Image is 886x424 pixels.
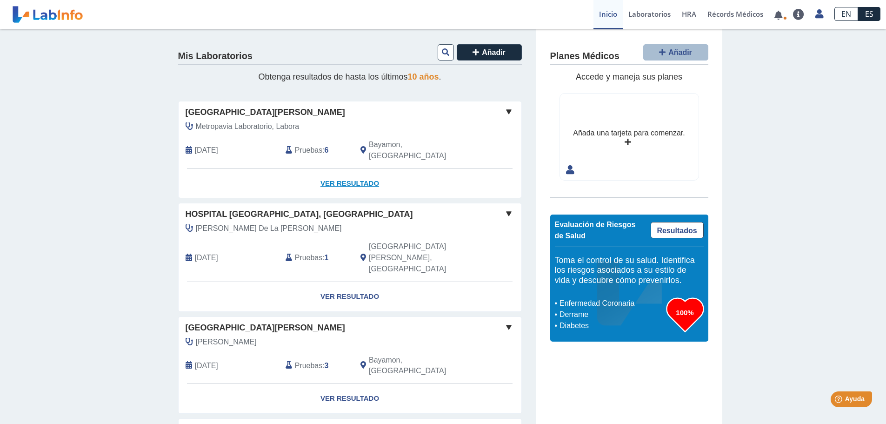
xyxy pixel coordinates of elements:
span: Diaz Velez, Carlos [196,337,257,348]
div: Añada una tarjeta para comenzar. [573,128,685,139]
div: : [279,241,353,275]
a: Ver Resultado [179,169,521,198]
b: 1 [325,254,329,262]
span: 10 años [408,72,439,81]
button: Añadir [643,44,708,61]
h3: 100% [666,307,704,318]
span: Evaluación de Riesgos de Salud [555,221,636,240]
span: Hospital [GEOGRAPHIC_DATA], [GEOGRAPHIC_DATA] [186,208,413,221]
li: Diabetes [557,320,666,331]
div: : [279,355,353,377]
span: San Juan, PR [369,241,472,275]
span: Accede y maneja sus planes [576,72,682,81]
span: 2025-08-28 [195,252,218,263]
span: Cabrera De La Mata, Luis [196,223,342,234]
span: [GEOGRAPHIC_DATA][PERSON_NAME] [186,106,345,119]
span: 2025-09-23 [195,145,218,156]
iframe: Help widget launcher [803,388,876,414]
li: Enfermedad Coronaria [557,298,666,309]
span: [GEOGRAPHIC_DATA][PERSON_NAME] [186,322,345,334]
span: 2025-05-06 [195,360,218,371]
li: Derrame [557,309,666,320]
a: ES [858,7,880,21]
button: Añadir [457,44,522,61]
span: Pruebas [295,252,322,263]
span: Metropavia Laboratorio, Labora [196,121,300,132]
a: EN [834,7,858,21]
span: Añadir [482,48,506,56]
div: : [279,139,353,162]
h4: Mis Laboratorios [178,51,253,62]
span: Obtenga resultados de hasta los últimos . [258,72,441,81]
a: Ver Resultado [179,282,521,311]
b: 3 [325,362,329,370]
b: 6 [325,146,329,154]
span: Bayamon, PR [369,355,472,377]
a: Ver Resultado [179,384,521,413]
a: Resultados [651,222,704,238]
span: Añadir [668,48,692,56]
span: HRA [682,9,696,19]
h5: Toma el control de su salud. Identifica los riesgos asociados a su estilo de vida y descubre cómo... [555,256,704,286]
h4: Planes Médicos [550,51,620,62]
span: Bayamon, PR [369,139,472,162]
span: Pruebas [295,145,322,156]
span: Pruebas [295,360,322,371]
